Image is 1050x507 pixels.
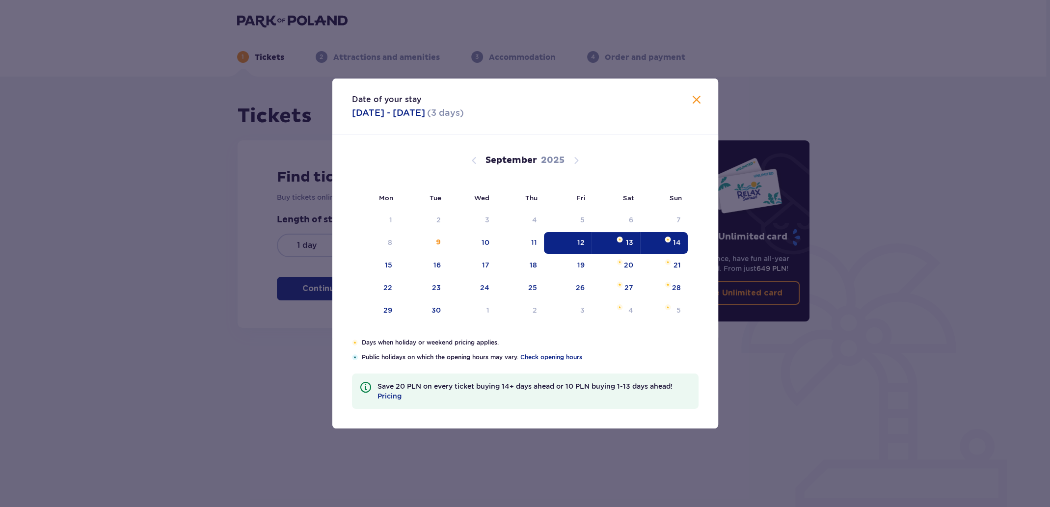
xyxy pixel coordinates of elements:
div: 11 [531,238,537,247]
td: Not available. Sunday, September 7, 2025 [640,210,688,231]
td: Choose Thursday, September 25, 2025 as your check-in date. It’s available. [496,277,544,299]
div: 24 [480,283,489,293]
td: Choose Tuesday, September 9, 2025 as your check-in date. It’s available. [399,232,448,254]
div: 6 [629,215,633,225]
div: Calendar [332,135,718,338]
div: 4 [628,305,633,315]
td: Choose Friday, October 3, 2025 as your check-in date. It’s available. [544,300,592,321]
td: Choose Thursday, October 2, 2025 as your check-in date. It’s available. [496,300,544,321]
td: Choose Saturday, September 20, 2025 as your check-in date. It’s available. [592,255,640,276]
div: 27 [624,283,633,293]
div: 29 [383,305,392,315]
td: Choose Friday, September 26, 2025 as your check-in date. It’s available. [544,277,592,299]
td: Not available. Monday, September 1, 2025 [352,210,400,231]
small: Wed [474,194,489,202]
div: 3 [580,305,585,315]
small: Fri [576,194,586,202]
td: Not available. Wednesday, September 3, 2025 [448,210,496,231]
td: Choose Thursday, September 11, 2025 as your check-in date. It’s available. [496,232,544,254]
small: Sat [623,194,634,202]
td: Choose Tuesday, September 30, 2025 as your check-in date. It’s available. [399,300,448,321]
small: Thu [525,194,538,202]
div: 15 [385,260,392,270]
div: 23 [432,283,441,293]
td: Choose Friday, September 19, 2025 as your check-in date. It’s available. [544,255,592,276]
div: 3 [485,215,489,225]
div: 26 [576,283,585,293]
div: 20 [624,260,633,270]
small: Tue [430,194,441,202]
td: Choose Tuesday, September 16, 2025 as your check-in date. It’s available. [399,255,448,276]
td: Selected as end date. Sunday, September 14, 2025 [640,232,688,254]
p: 2025 [541,155,565,166]
td: Not available. Thursday, September 4, 2025 [496,210,544,231]
td: Not available. Tuesday, September 2, 2025 [399,210,448,231]
td: Choose Monday, September 29, 2025 as your check-in date. It’s available. [352,300,400,321]
div: 8 [388,238,392,247]
td: Selected. Saturday, September 13, 2025 [592,232,640,254]
div: 2 [436,215,441,225]
td: Choose Wednesday, October 1, 2025 as your check-in date. It’s available. [448,300,496,321]
div: 4 [532,215,537,225]
div: 22 [383,283,392,293]
td: Choose Sunday, September 21, 2025 as your check-in date. It’s available. [640,255,688,276]
td: Choose Wednesday, September 10, 2025 as your check-in date. It’s available. [448,232,496,254]
td: Not available. Saturday, September 6, 2025 [592,210,640,231]
small: Mon [379,194,393,202]
div: 18 [530,260,537,270]
td: Choose Saturday, October 4, 2025 as your check-in date. It’s available. [592,300,640,321]
td: Choose Thursday, September 18, 2025 as your check-in date. It’s available. [496,255,544,276]
div: 16 [433,260,441,270]
td: Choose Tuesday, September 23, 2025 as your check-in date. It’s available. [399,277,448,299]
td: Choose Wednesday, September 17, 2025 as your check-in date. It’s available. [448,255,496,276]
div: 17 [482,260,489,270]
div: 30 [431,305,441,315]
td: Choose Wednesday, September 24, 2025 as your check-in date. It’s available. [448,277,496,299]
td: Choose Sunday, September 28, 2025 as your check-in date. It’s available. [640,277,688,299]
div: 13 [626,238,633,247]
td: Not available. Friday, September 5, 2025 [544,210,592,231]
div: 9 [436,238,441,247]
div: 1 [486,305,489,315]
td: Choose Monday, September 22, 2025 as your check-in date. It’s available. [352,277,400,299]
div: 1 [389,215,392,225]
div: 5 [580,215,585,225]
div: 10 [482,238,489,247]
div: 19 [577,260,585,270]
div: 25 [528,283,537,293]
td: Not available. Monday, September 8, 2025 [352,232,400,254]
div: 12 [577,238,585,247]
p: September [485,155,537,166]
td: Choose Monday, September 15, 2025 as your check-in date. It’s available. [352,255,400,276]
td: Choose Saturday, September 27, 2025 as your check-in date. It’s available. [592,277,640,299]
div: 2 [533,305,537,315]
td: Choose Sunday, October 5, 2025 as your check-in date. It’s available. [640,300,688,321]
td: Selected as start date. Friday, September 12, 2025 [544,232,592,254]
